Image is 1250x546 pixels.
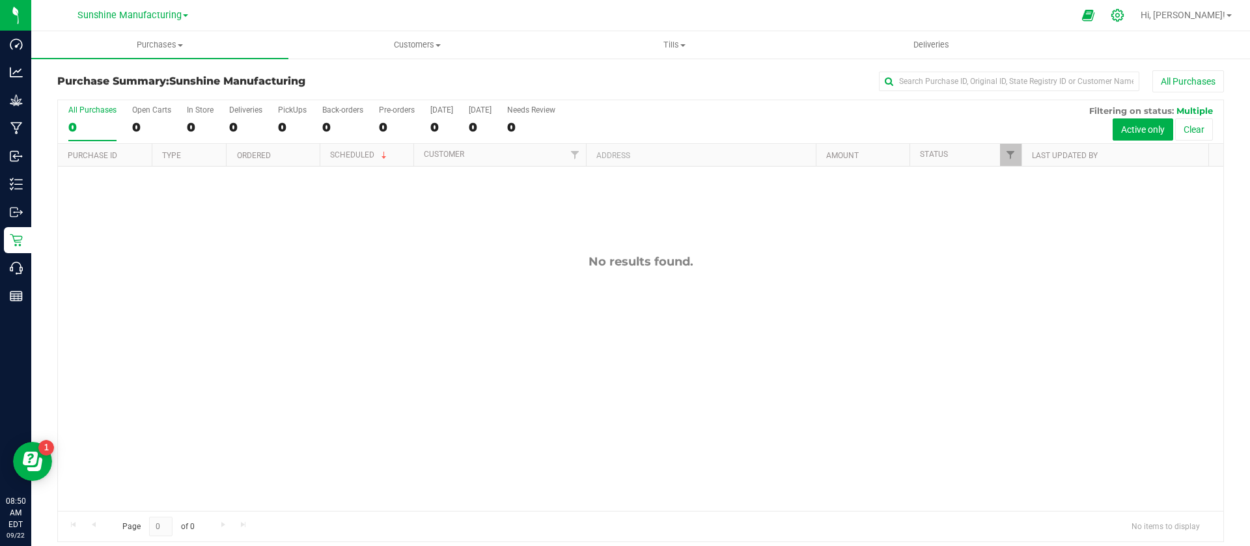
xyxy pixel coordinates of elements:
[896,39,967,51] span: Deliveries
[187,105,214,115] div: In Store
[826,151,859,160] a: Amount
[546,31,803,59] a: Tills
[58,254,1223,269] div: No results found.
[278,105,307,115] div: PickUps
[803,31,1060,59] a: Deliveries
[10,94,23,107] inline-svg: Grow
[546,39,802,51] span: Tills
[1152,70,1224,92] button: All Purchases
[10,150,23,163] inline-svg: Inbound
[229,120,262,135] div: 0
[10,262,23,275] inline-svg: Call Center
[322,105,363,115] div: Back-orders
[879,72,1139,91] input: Search Purchase ID, Original ID, State Registry ID or Customer Name...
[424,150,464,159] a: Customer
[169,75,305,87] span: Sunshine Manufacturing
[31,39,288,51] span: Purchases
[1176,105,1213,116] span: Multiple
[469,120,492,135] div: 0
[68,105,117,115] div: All Purchases
[10,122,23,135] inline-svg: Manufacturing
[1113,118,1173,141] button: Active only
[10,178,23,191] inline-svg: Inventory
[229,105,262,115] div: Deliveries
[1175,118,1213,141] button: Clear
[10,234,23,247] inline-svg: Retail
[1032,151,1098,160] a: Last Updated By
[289,39,545,51] span: Customers
[6,530,25,540] p: 09/22
[288,31,546,59] a: Customers
[1109,8,1127,22] div: Manage settings
[6,495,25,530] p: 08:50 AM EDT
[469,105,492,115] div: [DATE]
[187,120,214,135] div: 0
[10,38,23,51] inline-svg: Dashboard
[1074,3,1103,28] span: Open Ecommerce Menu
[10,66,23,79] inline-svg: Analytics
[1089,105,1174,116] span: Filtering on status:
[237,151,271,160] a: Ordered
[379,120,415,135] div: 0
[10,290,23,303] inline-svg: Reports
[10,206,23,219] inline-svg: Outbound
[430,105,453,115] div: [DATE]
[13,442,52,481] iframe: Resource center
[77,10,182,21] span: Sunshine Manufacturing
[1141,10,1225,20] span: Hi, [PERSON_NAME]!
[507,120,555,135] div: 0
[379,105,415,115] div: Pre-orders
[132,105,171,115] div: Open Carts
[31,31,288,59] a: Purchases
[111,517,205,537] span: Page of 0
[430,120,453,135] div: 0
[162,151,181,160] a: Type
[38,440,54,456] iframe: Resource center unread badge
[57,75,446,87] h3: Purchase Summary:
[132,120,171,135] div: 0
[322,120,363,135] div: 0
[330,150,389,159] a: Scheduled
[278,120,307,135] div: 0
[68,151,117,160] a: Purchase ID
[920,150,948,159] a: Status
[1121,517,1210,536] span: No items to display
[586,144,816,167] th: Address
[68,120,117,135] div: 0
[1000,144,1021,166] a: Filter
[564,144,585,166] a: Filter
[507,105,555,115] div: Needs Review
